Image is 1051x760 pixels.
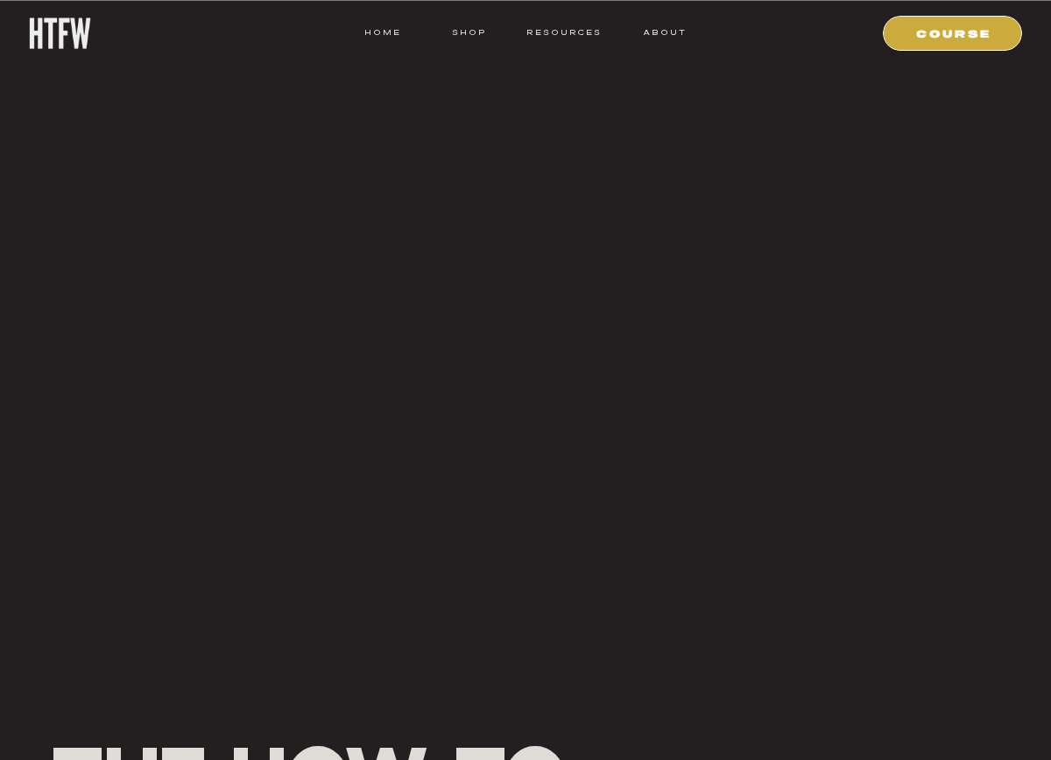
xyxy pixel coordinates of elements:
[642,25,687,40] a: ABOUT
[364,25,401,40] a: HOME
[894,25,1013,40] a: COURSE
[434,25,504,40] a: shop
[520,25,602,40] a: resources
